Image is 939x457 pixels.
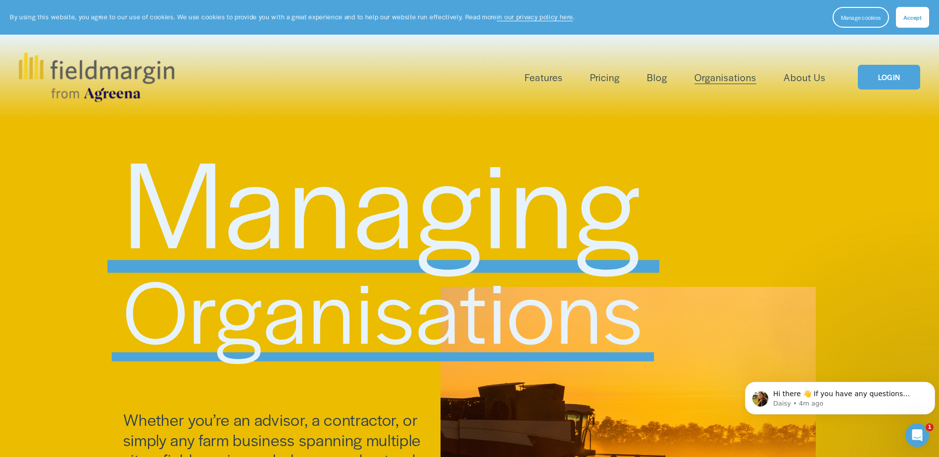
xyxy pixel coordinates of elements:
a: folder dropdown [525,69,563,86]
a: Organisations [694,69,756,86]
span: Accept [903,13,922,21]
img: fieldmargin.com [19,52,174,102]
button: Manage cookies [833,7,889,28]
a: Pricing [590,69,620,86]
span: Manage cookies [841,13,881,21]
a: About Us [784,69,826,86]
span: Managing [123,114,642,283]
a: Blog [647,69,667,86]
iframe: Intercom notifications message [741,361,939,430]
a: LOGIN [858,65,920,90]
a: in our privacy policy here [497,12,573,21]
p: By using this website, you agree to our use of cookies. We use cookies to provide you with a grea... [10,12,575,22]
span: Features [525,70,563,85]
span: 1 [926,423,934,431]
button: Accept [896,7,929,28]
iframe: Intercom live chat [905,423,929,447]
span: Organisations [123,247,644,369]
